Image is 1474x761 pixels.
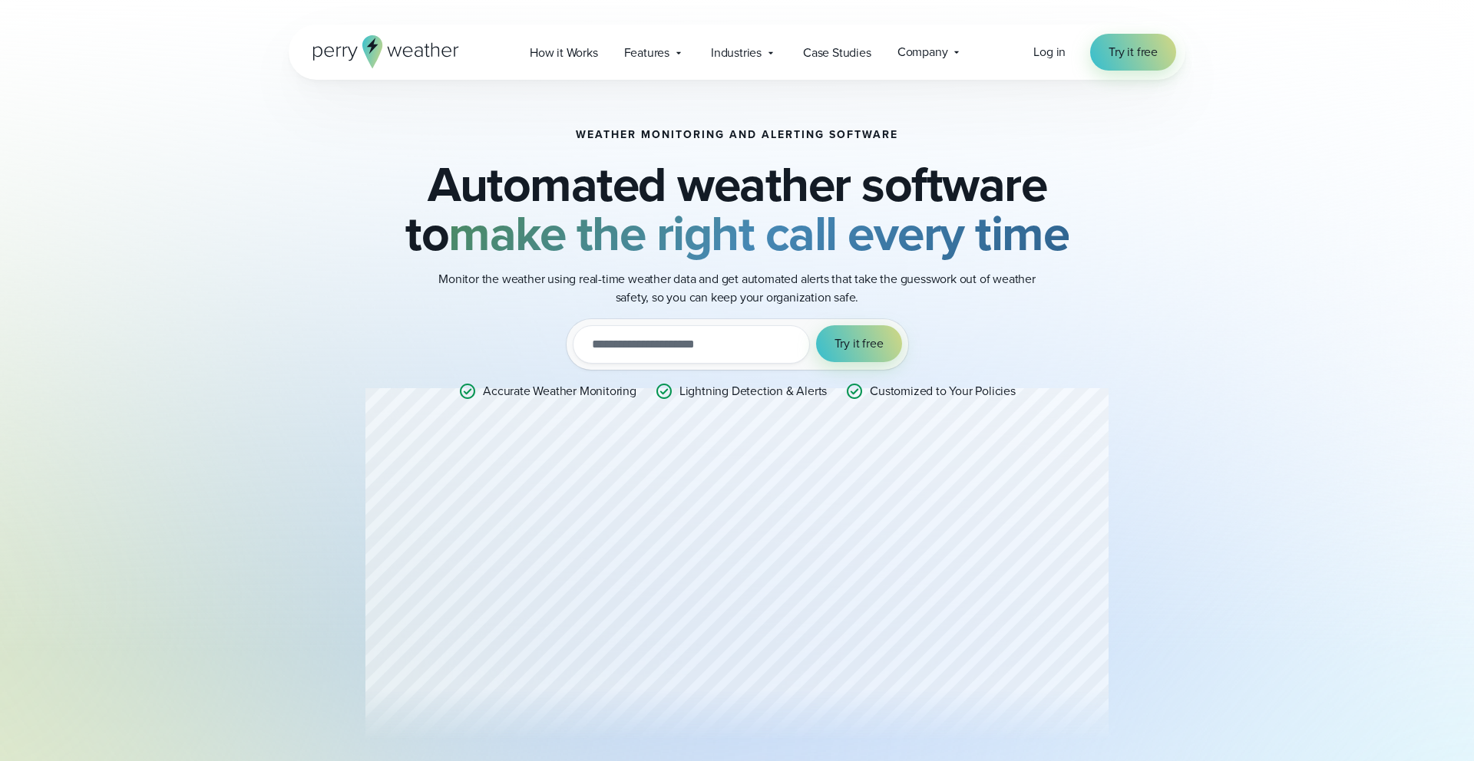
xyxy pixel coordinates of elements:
[1090,34,1176,71] a: Try it free
[624,44,669,62] span: Features
[576,129,898,141] h1: Weather Monitoring and Alerting Software
[1033,43,1066,61] a: Log in
[430,270,1044,307] p: Monitor the weather using real-time weather data and get automated alerts that take the guesswork...
[834,334,884,353] span: Try it free
[790,37,884,68] a: Case Studies
[711,44,762,62] span: Industries
[1109,43,1158,61] span: Try it free
[483,382,636,400] p: Accurate Weather Monitoring
[365,160,1109,258] h2: Automated weather software to
[679,382,827,400] p: Lightning Detection & Alerts
[530,44,598,62] span: How it Works
[870,382,1016,400] p: Customized to Your Policies
[897,43,948,61] span: Company
[517,37,611,68] a: How it Works
[803,44,871,62] span: Case Studies
[448,197,1069,269] strong: make the right call every time
[816,325,902,362] button: Try it free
